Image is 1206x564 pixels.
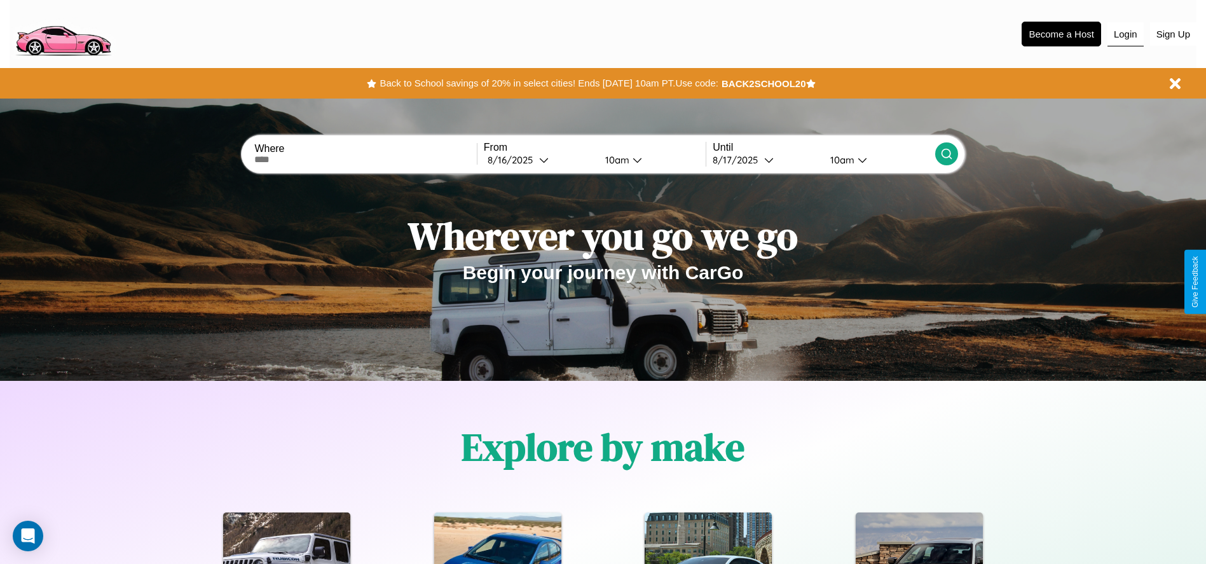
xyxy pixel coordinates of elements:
div: 8 / 17 / 2025 [713,154,764,166]
button: Become a Host [1022,22,1101,46]
img: logo [10,6,116,59]
div: 8 / 16 / 2025 [488,154,539,166]
button: Login [1107,22,1144,46]
button: 10am [595,153,706,167]
div: Open Intercom Messenger [13,521,43,551]
label: Where [254,143,476,155]
div: 10am [599,154,633,166]
h1: Explore by make [462,421,744,473]
button: Sign Up [1150,22,1196,46]
button: 10am [820,153,935,167]
div: 10am [824,154,858,166]
button: Back to School savings of 20% in select cities! Ends [DATE] 10am PT.Use code: [376,74,721,92]
label: From [484,142,706,153]
label: Until [713,142,935,153]
button: 8/16/2025 [484,153,595,167]
b: BACK2SCHOOL20 [722,78,806,89]
div: Give Feedback [1191,256,1200,308]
